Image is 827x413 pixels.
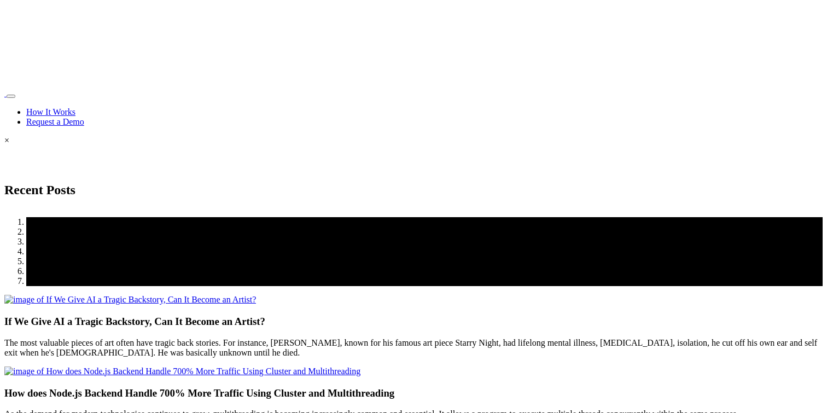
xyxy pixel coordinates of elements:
[4,156,823,197] h2: Recent Posts
[26,107,75,117] a: How It Works
[4,295,256,305] img: image of If We Give AI a Tragic Backstory, Can It Become an Artist?
[4,136,823,146] div: ×
[7,95,15,98] button: Toggle navigation
[4,367,360,376] img: image of How does Node.js Backend Handle 700% More Traffic Using Cluster and Multithreading
[4,338,823,358] p: The most valuable pieces of art often have tragic back stories. For instance, [PERSON_NAME], know...
[4,387,823,399] h3: How does Node.js Backend Handle 700% More Traffic Using Cluster and Multithreading
[26,117,84,126] a: Request a Demo
[4,316,823,328] h3: If We Give AI a Tragic Backstory, Can It Become an Artist?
